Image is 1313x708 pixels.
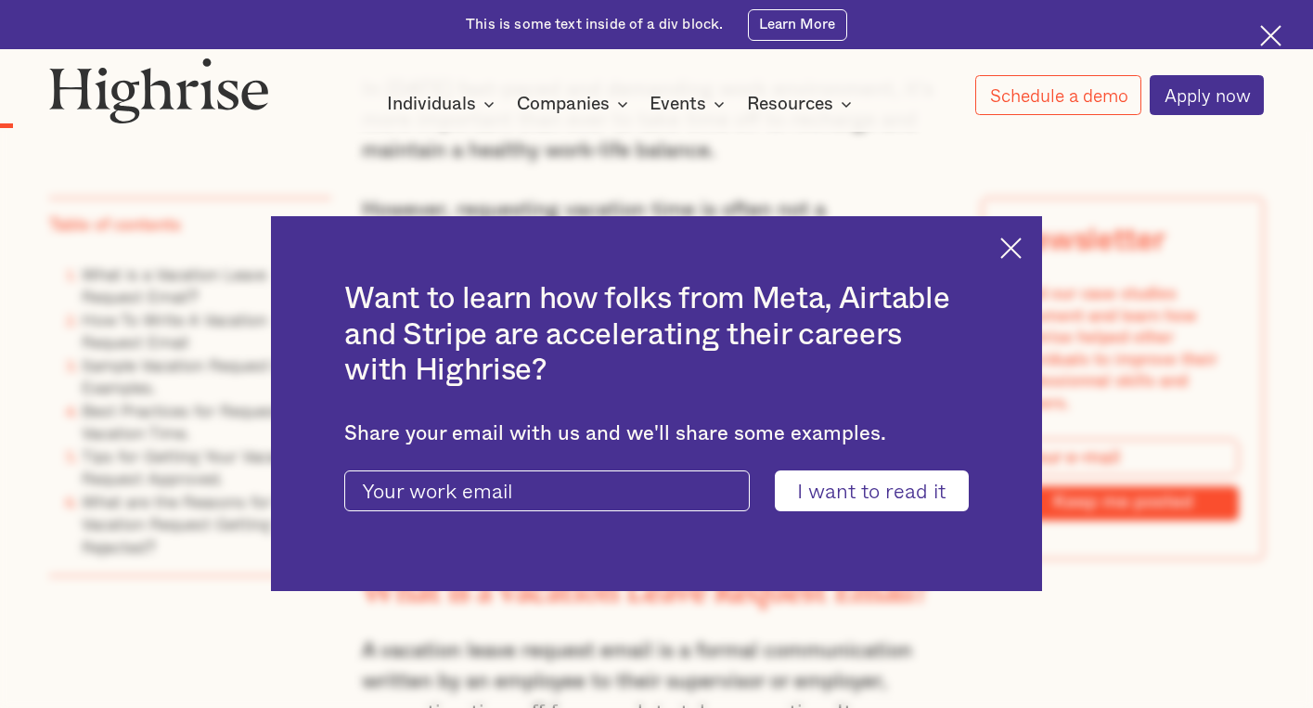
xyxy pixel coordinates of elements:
[344,470,968,511] form: current-ascender-blog-article-modal-form
[747,93,857,115] div: Resources
[517,93,610,115] div: Companies
[466,15,723,34] div: This is some text inside of a div block.
[344,281,968,388] h2: Want to learn how folks from Meta, Airtable and Stripe are accelerating their careers with Highrise?
[517,93,634,115] div: Companies
[49,58,269,124] img: Highrise logo
[748,9,847,41] a: Learn More
[1150,75,1264,115] a: Apply now
[387,93,476,115] div: Individuals
[650,93,706,115] div: Events
[1000,238,1022,259] img: Cross icon
[1260,25,1281,46] img: Cross icon
[775,470,968,511] input: I want to read it
[344,421,968,445] div: Share your email with us and we'll share some examples.
[387,93,500,115] div: Individuals
[344,470,750,511] input: Your work email
[650,93,730,115] div: Events
[747,93,833,115] div: Resources
[975,75,1141,115] a: Schedule a demo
